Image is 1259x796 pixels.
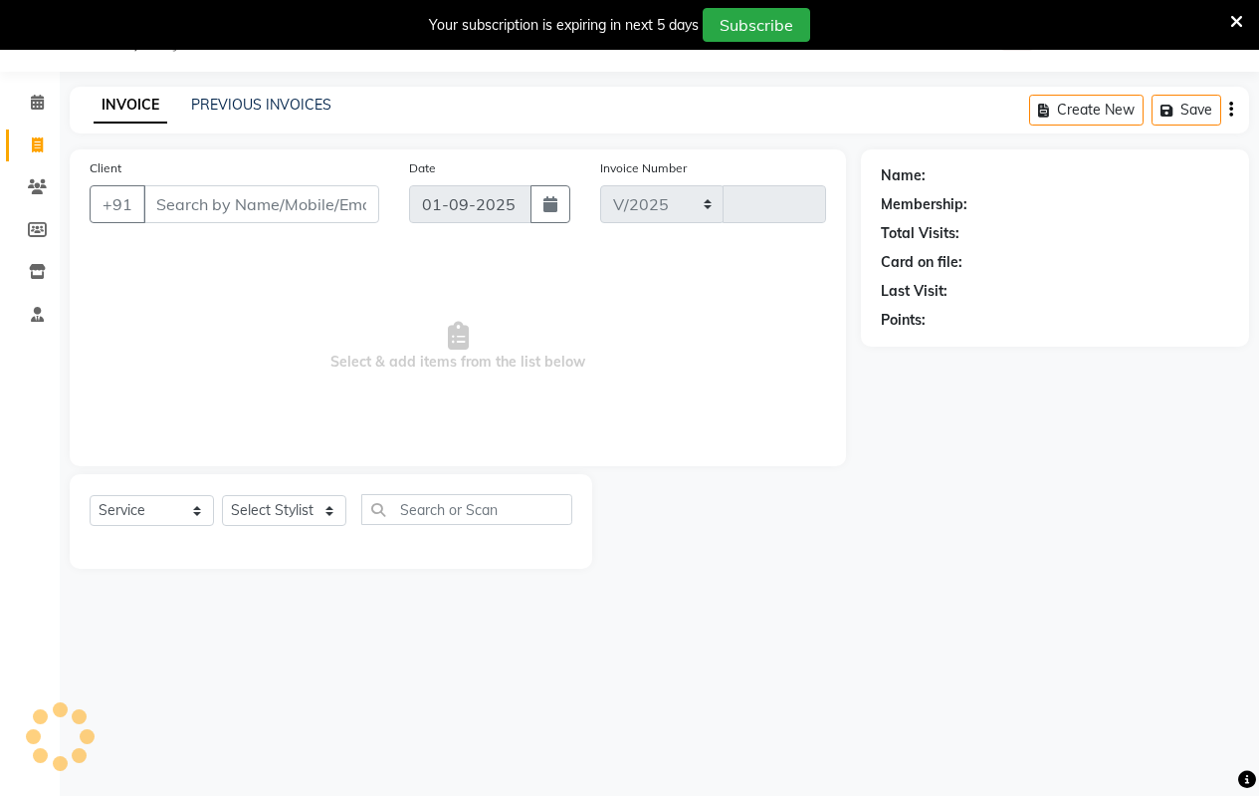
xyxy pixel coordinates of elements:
button: Subscribe [703,8,810,42]
div: Membership: [881,194,967,215]
label: Client [90,159,121,177]
div: Last Visit: [881,281,947,302]
div: Card on file: [881,252,962,273]
a: PREVIOUS INVOICES [191,96,331,114]
label: Date [409,159,436,177]
label: Invoice Number [600,159,687,177]
input: Search or Scan [361,494,572,525]
div: Name: [881,165,926,186]
button: +91 [90,185,145,223]
button: Create New [1029,95,1144,126]
input: Search by Name/Mobile/Email/Code [143,185,379,223]
div: Total Visits: [881,223,959,244]
button: Save [1152,95,1221,126]
div: Your subscription is expiring in next 5 days [429,15,699,36]
a: INVOICE [94,88,167,124]
span: Select & add items from the list below [90,247,826,446]
div: Points: [881,310,926,331]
